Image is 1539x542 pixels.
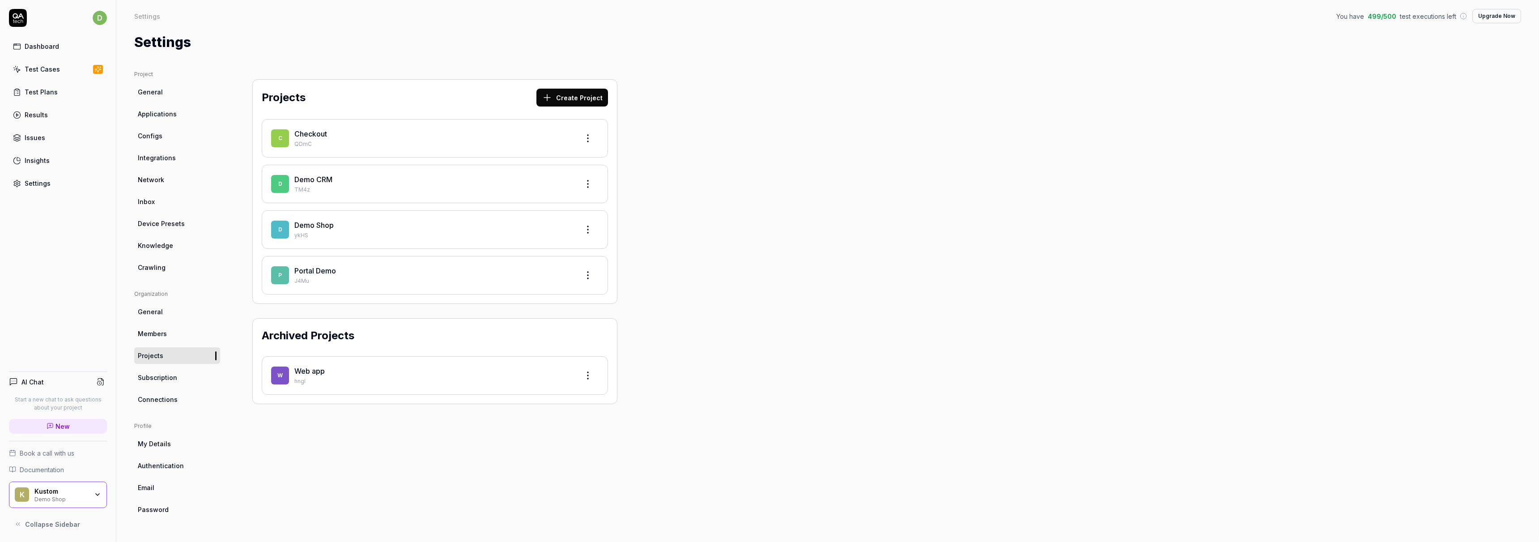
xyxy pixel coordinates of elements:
[34,487,88,495] div: Kustom
[138,329,167,338] span: Members
[134,501,220,518] a: Password
[294,129,327,138] a: Checkout
[134,12,160,21] div: Settings
[134,479,220,496] a: Email
[25,179,51,188] div: Settings
[20,465,64,474] span: Documentation
[294,140,572,148] p: QDmC
[134,422,220,430] div: Profile
[134,347,220,364] a: Projects
[138,505,169,514] span: Password
[93,9,107,27] button: d
[1400,12,1456,21] span: test executions left
[9,152,107,169] a: Insights
[138,219,185,228] span: Device Presets
[9,175,107,192] a: Settings
[294,175,332,184] a: Demo CRM
[138,241,173,250] span: Knowledge
[9,38,107,55] a: Dashboard
[138,263,166,272] span: Crawling
[25,64,60,74] div: Test Cases
[134,215,220,232] a: Device Presets
[262,90,306,106] h2: Projects
[138,439,171,448] span: My Details
[25,42,59,51] div: Dashboard
[271,129,289,147] span: C
[138,351,163,360] span: Projects
[138,109,177,119] span: Applications
[138,153,176,162] span: Integrations
[138,461,184,470] span: Authentication
[21,377,44,387] h4: AI Chat
[294,377,572,385] p: hngI
[134,325,220,342] a: Members
[138,373,177,382] span: Subscription
[134,237,220,254] a: Knowledge
[294,366,572,376] div: Web app
[9,515,107,533] button: Collapse Sidebar
[294,266,336,275] a: Portal Demo
[134,84,220,100] a: General
[9,419,107,434] a: New
[271,367,289,384] span: W
[9,83,107,101] a: Test Plans
[25,520,80,529] span: Collapse Sidebar
[271,221,289,239] span: D
[93,11,107,25] span: d
[134,70,220,78] div: Project
[134,435,220,452] a: My Details
[9,60,107,78] a: Test Cases
[15,487,29,502] span: K
[9,465,107,474] a: Documentation
[262,328,354,344] h2: Archived Projects
[271,175,289,193] span: D
[9,448,107,458] a: Book a call with us
[134,149,220,166] a: Integrations
[138,131,162,141] span: Configs
[25,133,45,142] div: Issues
[134,193,220,210] a: Inbox
[294,277,572,285] p: J4Mu
[20,448,74,458] span: Book a call with us
[138,395,178,404] span: Connections
[55,422,70,431] span: New
[25,156,50,165] div: Insights
[138,483,154,492] span: Email
[134,369,220,386] a: Subscription
[138,87,163,97] span: General
[134,128,220,144] a: Configs
[1472,9,1521,23] button: Upgrade Now
[9,482,107,508] button: KKustomDemo Shop
[9,106,107,124] a: Results
[134,106,220,122] a: Applications
[9,396,107,412] p: Start a new chat to ask questions about your project
[134,259,220,276] a: Crawling
[138,307,163,316] span: General
[25,110,48,119] div: Results
[1336,12,1364,21] span: You have
[294,186,572,194] p: TM4z
[138,175,164,184] span: Network
[536,89,608,107] button: Create Project
[134,303,220,320] a: General
[134,171,220,188] a: Network
[34,495,88,502] div: Demo Shop
[134,457,220,474] a: Authentication
[294,221,334,230] a: Demo Shop
[134,290,220,298] div: Organization
[9,129,107,146] a: Issues
[1368,12,1396,21] span: 499 / 500
[271,266,289,284] span: P
[294,231,572,239] p: ykHS
[134,391,220,408] a: Connections
[134,32,191,52] h1: Settings
[138,197,155,206] span: Inbox
[25,87,58,97] div: Test Plans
